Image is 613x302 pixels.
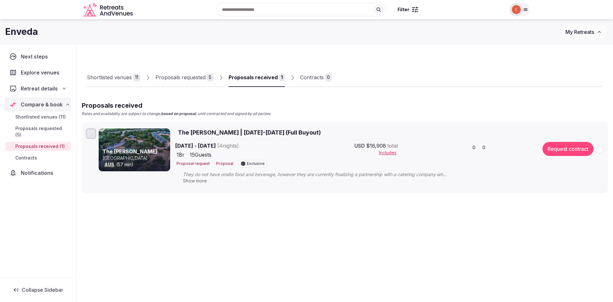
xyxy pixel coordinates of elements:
span: Proposals requested (5) [15,125,68,138]
a: Visit the homepage [83,3,134,17]
div: Proposals requested [155,74,206,81]
button: Proposal [215,161,233,166]
span: $16,908 [366,142,386,150]
span: Contracts [15,155,37,161]
button: Filter [393,4,422,16]
button: Request contract [542,142,594,156]
span: ( 4 night s ) [217,143,239,149]
button: Collapse Sidebar [5,283,71,297]
strong: based on proposal [161,111,196,116]
div: 11 [133,74,140,81]
button: My Retreats [559,24,608,40]
p: [GEOGRAPHIC_DATA] [102,155,169,161]
span: Next steps [21,53,50,60]
button: AUS [104,161,114,168]
a: The [PERSON_NAME] [102,148,157,155]
div: 5 [207,74,213,81]
a: Proposals received1 [229,68,285,87]
div: 1 [279,74,285,81]
div: (57 min) [102,161,169,168]
span: USD [354,142,365,150]
div: Shortlisted venues [87,74,132,81]
button: Proposal request [175,161,210,166]
a: Contracts [5,153,71,162]
a: Next steps [5,50,71,63]
a: Notifications [5,166,71,180]
svg: Retreats and Venues company logo [83,3,134,17]
span: Collapse Sidebar [22,287,63,293]
span: 0 [473,144,475,151]
span: The [PERSON_NAME] | [DATE]-[DATE] (Full Buyout) [178,128,321,136]
span: 1 Br [177,151,185,159]
p: Rates and availability are subject to change, , until contracted and signed by all parties [82,111,270,117]
h1: Enveda [5,26,38,38]
span: Shortlisted venues (11) [15,114,66,120]
span: 0 [482,144,485,151]
a: Proposals requested (5) [5,124,71,139]
span: Filter [397,6,409,13]
button: 0 [470,143,477,152]
span: They do not have onsite food and beverage, however they are currently finalizing a partnership wi... [183,171,461,178]
span: total [387,142,398,150]
div: Contracts [300,74,324,81]
img: Catalina [512,5,521,14]
span: Show more [183,178,207,183]
div: Proposals received [229,74,278,81]
a: Explore venues [5,66,71,79]
a: Proposals received (1) [5,142,71,151]
div: 0 [325,74,332,81]
a: Shortlisted venues (11) [5,112,71,121]
span: Compare & book [21,101,63,108]
span: Retreat details [21,85,58,92]
span: My Retreats [565,29,594,35]
a: Proposals requested5 [155,68,213,87]
span: Explore venues [21,69,62,76]
a: Shortlisted venues11 [87,68,140,87]
span: Exclusive [247,162,265,166]
span: Notifications [21,169,56,177]
span: 15 Guests [190,151,211,159]
a: Contracts0 [300,68,332,87]
button: Includes [379,150,398,156]
a: AUS [104,162,114,167]
h2: Proposals received [82,101,270,110]
button: 0 [480,143,487,152]
span: Proposals received (1) [15,143,65,150]
span: [DATE] - [DATE] [175,142,288,150]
